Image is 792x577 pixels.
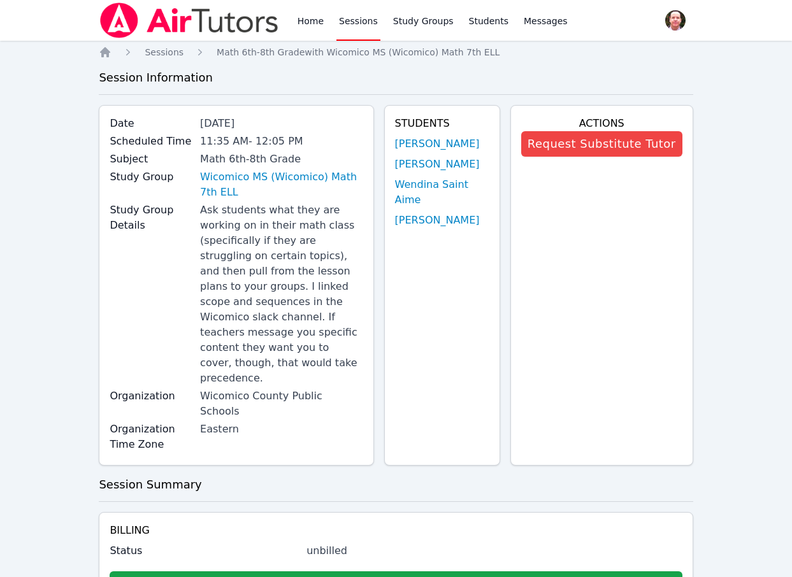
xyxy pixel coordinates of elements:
label: Status [110,543,299,559]
a: [PERSON_NAME] [395,157,480,172]
div: unbilled [306,543,682,559]
h4: Students [395,116,489,131]
a: [PERSON_NAME] [395,213,480,228]
div: Eastern [200,422,363,437]
div: Math 6th-8th Grade [200,152,363,167]
div: Ask students what they are working on in their math class (specifically if they are struggling on... [200,203,363,386]
label: Subject [110,152,192,167]
div: [DATE] [200,116,363,131]
a: Wendina Saint Aime [395,177,489,208]
label: Organization Time Zone [110,422,192,452]
div: 11:35 AM - 12:05 PM [200,134,363,149]
h3: Session Information [99,69,693,87]
h4: Actions [521,116,682,131]
span: Messages [524,15,568,27]
a: Sessions [145,46,184,59]
h4: Billing [110,523,682,538]
label: Scheduled Time [110,134,192,149]
div: Wicomico County Public Schools [200,388,363,419]
label: Study Group Details [110,203,192,233]
a: Wicomico MS (Wicomico) Math 7th ELL [200,169,363,200]
span: Math 6th-8th Grade with Wicomico MS (Wicomico) Math 7th ELL [217,47,500,57]
a: [PERSON_NAME] [395,136,480,152]
img: Air Tutors [99,3,279,38]
label: Organization [110,388,192,404]
label: Study Group [110,169,192,185]
nav: Breadcrumb [99,46,693,59]
a: Math 6th-8th Gradewith Wicomico MS (Wicomico) Math 7th ELL [217,46,500,59]
label: Date [110,116,192,131]
span: Sessions [145,47,184,57]
button: Request Substitute Tutor [521,131,682,157]
h3: Session Summary [99,476,693,494]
